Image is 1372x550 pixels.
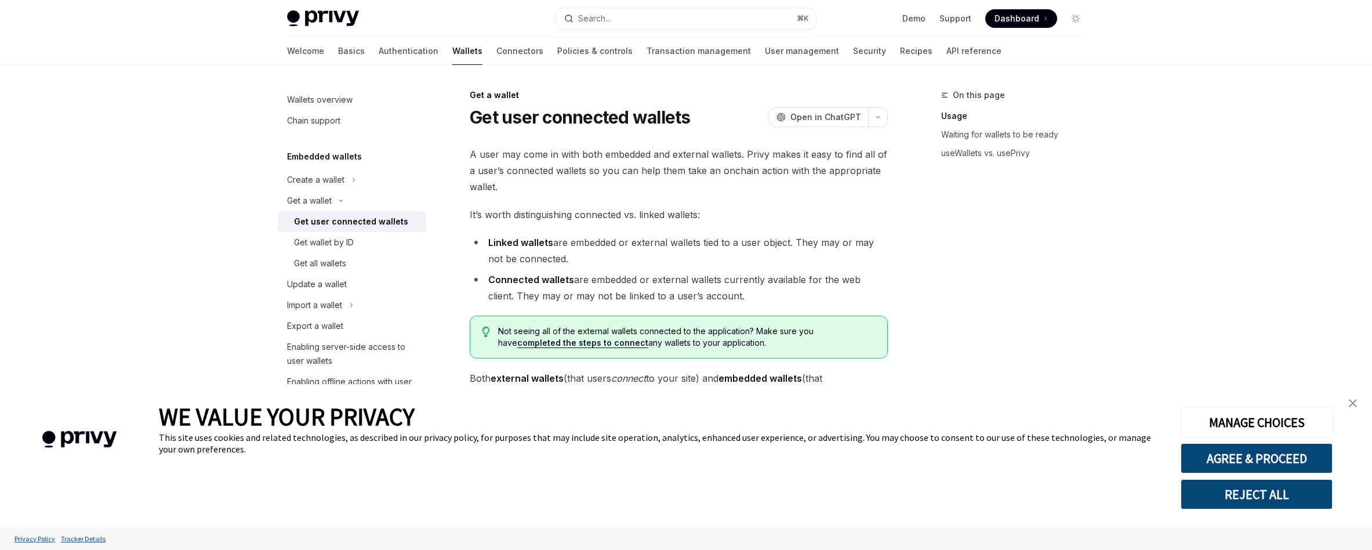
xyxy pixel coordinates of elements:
[1349,399,1357,407] img: close banner
[853,37,886,65] a: Security
[557,37,633,65] a: Policies & controls
[287,194,332,208] div: Get a wallet
[797,14,809,23] span: ⌘ K
[278,336,426,371] a: Enabling server-side access to user wallets
[941,107,1094,125] a: Usage
[470,207,888,223] span: It’s worth distinguishing connected vs. linked wallets:
[338,37,365,65] a: Basics
[900,37,932,65] a: Recipes
[902,13,925,24] a: Demo
[482,327,490,337] svg: Tip
[470,107,691,128] h1: Get user connected wallets
[278,110,426,131] a: Chain support
[578,12,611,26] div: Search...
[287,150,362,164] h5: Embedded wallets
[287,93,353,107] div: Wallets overview
[287,173,344,187] div: Create a wallet
[765,37,839,65] a: User management
[17,414,141,465] img: company logo
[611,372,646,384] em: connect
[287,319,343,333] div: Export a wallet
[488,237,553,248] strong: Linked wallets
[379,37,438,65] a: Authentication
[278,232,426,253] a: Get wallet by ID
[294,256,346,270] div: Get all wallets
[1181,443,1333,473] button: AGREE & PROCEED
[556,8,816,29] button: Search...⌘K
[278,316,426,336] a: Export a wallet
[1181,407,1333,437] button: MANAGE CHOICES
[470,89,888,101] div: Get a wallet
[498,325,876,349] span: Not seeing all of the external wallets connected to the application? Make sure you have any walle...
[941,144,1094,162] a: useWallets vs. usePrivy
[941,125,1094,144] a: Waiting for wallets to be ready
[1066,9,1085,28] button: Toggle dark mode
[278,253,426,274] a: Get all wallets
[470,370,888,403] span: Both (that users to your site) and (that users within your app) result in a unified object repres...
[278,211,426,232] a: Get user connected wallets
[491,372,564,384] strong: external wallets
[517,338,648,348] a: completed the steps to connect
[58,529,108,549] a: Tracker Details
[287,298,342,312] div: Import a wallet
[496,37,543,65] a: Connectors
[278,371,426,406] a: Enabling offline actions with user wallets
[159,432,1163,455] div: This site uses cookies and related technologies, as described in our privacy policy, for purposes...
[287,277,347,291] div: Update a wallet
[953,88,1005,102] span: On this page
[488,274,574,285] strong: Connected wallets
[287,114,340,128] div: Chain support
[278,274,426,295] a: Update a wallet
[278,169,426,190] button: Create a wallet
[470,234,888,267] li: are embedded or external wallets tied to a user object. They may or may not be connected.
[769,107,868,127] button: Open in ChatGPT
[939,13,971,24] a: Support
[718,372,802,384] strong: embedded wallets
[790,111,861,123] span: Open in ChatGPT
[287,10,359,27] img: light logo
[470,146,888,195] span: A user may come in with both embedded and external wallets. Privy makes it easy to find all of a ...
[278,89,426,110] a: Wallets overview
[470,272,888,304] li: are embedded or external wallets currently available for the web client. They may or may not be l...
[985,9,1057,28] a: Dashboard
[159,401,415,432] span: WE VALUE YOUR PRIVACY
[287,340,419,368] div: Enabling server-side access to user wallets
[294,215,408,229] div: Get user connected wallets
[278,295,426,316] button: Import a wallet
[287,375,419,403] div: Enabling offline actions with user wallets
[946,37,1001,65] a: API reference
[647,37,751,65] a: Transaction management
[452,37,482,65] a: Wallets
[287,37,324,65] a: Welcome
[294,236,354,249] div: Get wallet by ID
[1181,479,1333,509] button: REJECT ALL
[278,190,426,211] button: Get a wallet
[1341,392,1364,415] a: close banner
[994,13,1039,24] span: Dashboard
[12,529,58,549] a: Privacy Policy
